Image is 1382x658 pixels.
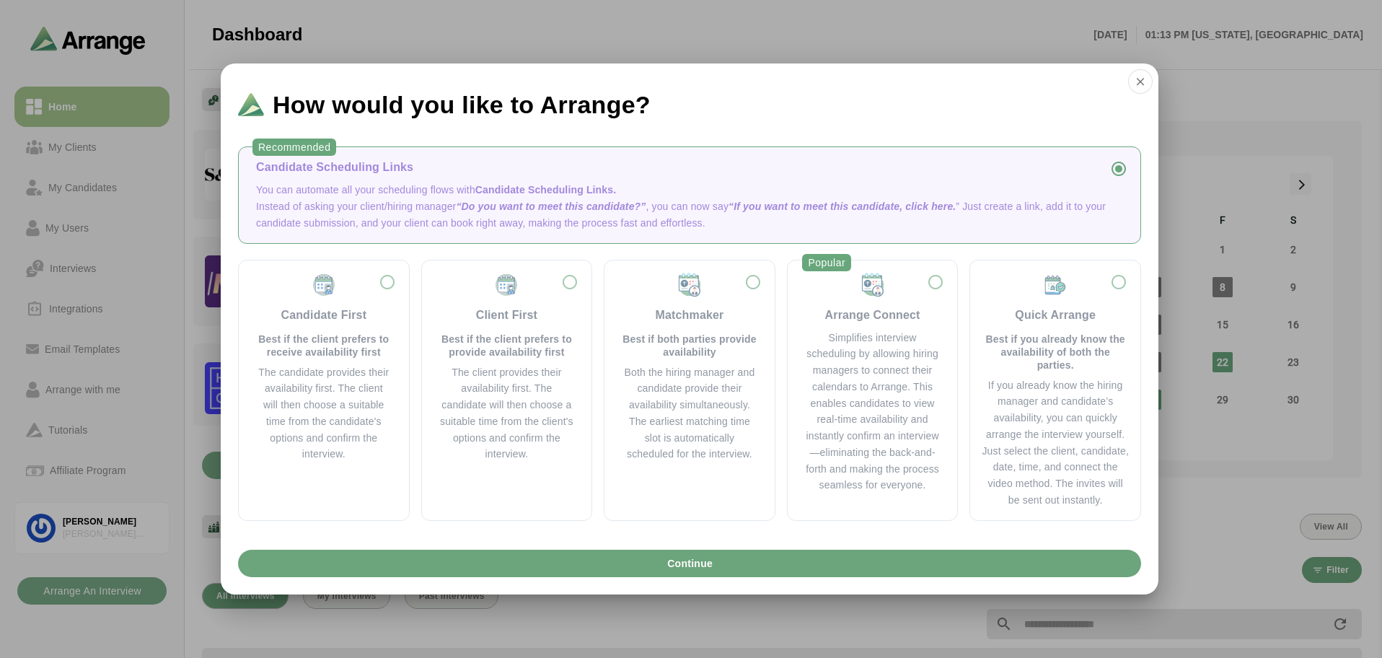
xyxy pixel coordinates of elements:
[666,550,713,577] span: Continue
[982,333,1129,372] p: Best if you already know the availability of both the parties.
[805,330,941,494] div: Simplifies interview scheduling by allowing hiring managers to connect their calendars to Arrange...
[1042,272,1068,298] img: Quick Arrange
[1015,307,1096,324] div: Quick Arrange
[281,307,366,324] div: Candidate First
[252,139,336,156] div: Recommended
[439,333,575,359] p: Best if the client prefers to provide availability first
[802,254,851,271] div: Popular
[825,307,920,324] div: Arrange Connect
[238,93,264,116] img: Logo
[982,377,1129,509] div: If you already know the hiring manager and candidate’s availability, you can quickly arrange the ...
[656,307,724,324] div: Matchmaker
[860,272,886,298] img: Matchmaker
[622,333,757,359] p: Best if both parties provide availability
[439,364,575,463] div: The client provides their availability first. The candidate will then choose a suitable time from...
[256,364,392,463] div: The candidate provides their availability first. The client will then choose a suitable time from...
[256,198,1123,232] p: Instead of asking your client/hiring manager , you can now say ” Just create a link, add it to yo...
[238,550,1141,577] button: Continue
[475,184,616,196] span: Candidate Scheduling Links.
[256,159,1123,176] div: Candidate Scheduling Links
[493,272,519,298] img: Client First
[677,272,703,298] img: Matchmaker
[729,201,956,212] span: “If you want to meet this candidate, click here.
[273,92,651,117] span: How would you like to Arrange?
[476,307,537,324] div: Client First
[456,201,646,212] span: “Do you want to meet this candidate?”
[256,333,392,359] p: Best if the client prefers to receive availability first
[256,182,1123,198] p: You can automate all your scheduling flows with
[622,364,757,463] div: Both the hiring manager and candidate provide their availability simultaneously. The earliest mat...
[311,272,337,298] img: Candidate First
